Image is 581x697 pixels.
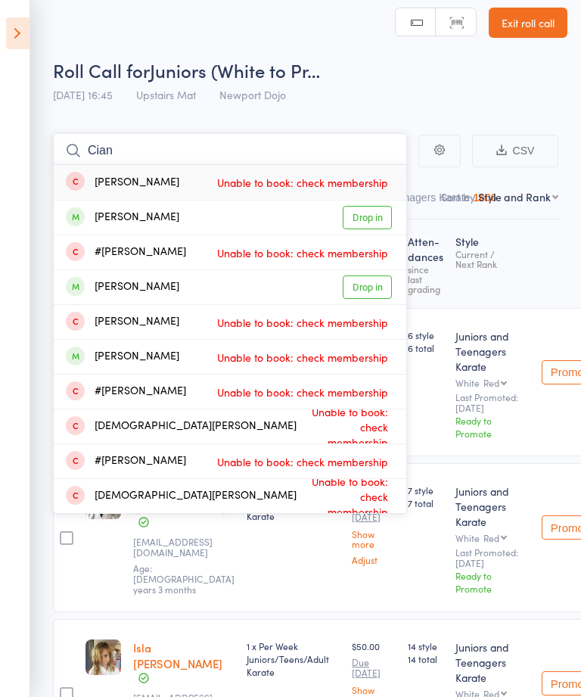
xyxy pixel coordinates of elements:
small: Leosnail@outlook.com [133,537,231,559]
small: Due [DATE] [352,501,396,523]
span: Unable to book: check membership [297,400,392,453]
div: [PERSON_NAME] [66,348,179,366]
span: Upstairs Mat [136,87,196,102]
div: Ready to Promote [455,569,530,595]
div: Style and Rank [478,189,551,204]
span: Unable to book: check membership [297,470,392,523]
div: White [455,378,530,387]
div: since last grading [408,264,443,294]
div: [PERSON_NAME] [66,209,179,226]
div: [DEMOGRAPHIC_DATA][PERSON_NAME] [66,418,297,435]
span: 6 total [408,341,443,354]
span: Unable to book: check membership [213,171,392,194]
span: Unable to book: check membership [213,346,392,369]
div: Juniors and Teenagers Karate [455,328,530,374]
div: White [455,533,530,543]
a: Drop in [343,275,392,299]
small: Due [DATE] [352,657,396,679]
a: Isla [PERSON_NAME] [133,639,222,671]
div: #[PERSON_NAME] [66,244,186,261]
a: Drop in [343,206,392,229]
div: Atten­dances [402,226,449,301]
div: [PERSON_NAME] [66,174,179,191]
a: Exit roll call [489,8,567,38]
div: Juniors and Teenagers Karate [455,484,530,529]
div: Current / Next Rank [455,249,530,269]
div: $50.00 [352,484,396,565]
label: Sort by [441,189,475,204]
span: Unable to book: check membership [213,241,392,264]
span: Unable to book: check membership [213,381,392,403]
span: 14 style [408,639,443,652]
div: #[PERSON_NAME] [66,383,186,400]
div: Red [483,533,499,543]
div: Juniors and Teenagers Karate [455,639,530,685]
span: Juniors (White to Pr… [150,58,320,82]
span: Age: [DEMOGRAPHIC_DATA] years 3 months [133,562,235,596]
input: Search by name [53,133,407,168]
span: Unable to book: check membership [213,450,392,473]
span: Roll Call for [53,58,150,82]
small: Last Promoted: [DATE] [455,392,530,414]
div: 1 x Per Week Juniors/Teens/Adult Karate [247,639,340,678]
div: #[PERSON_NAME] [66,453,186,470]
button: CSV [472,135,558,167]
span: 7 style [408,484,443,496]
span: 14 total [408,652,443,665]
div: [PERSON_NAME] [66,278,179,296]
div: Ready to Promote [455,414,530,440]
span: 7 total [408,496,443,509]
a: Show more [352,529,396,549]
span: 6 style [408,328,443,341]
div: [DEMOGRAPHIC_DATA][PERSON_NAME] [66,487,297,505]
img: image1751673493.png [85,639,121,675]
span: [DATE] 16:45 [53,87,113,102]
div: Style [449,226,536,301]
span: Newport Dojo [219,87,286,102]
a: Adjust [352,555,396,565]
div: Red [483,378,499,387]
div: [PERSON_NAME] [66,313,179,331]
small: Last Promoted: [DATE] [455,547,530,569]
span: Unable to book: check membership [213,311,392,334]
